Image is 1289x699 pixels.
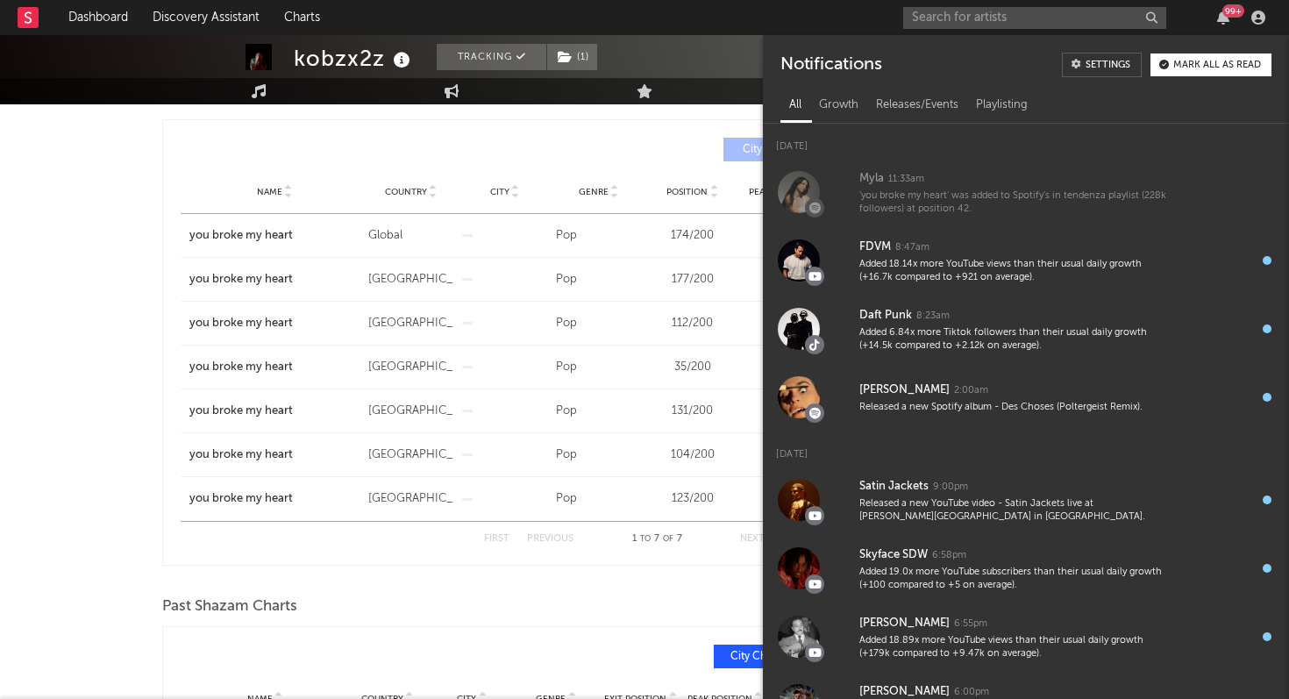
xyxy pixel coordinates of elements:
div: Satin Jackets [859,476,929,497]
button: 99+ [1217,11,1229,25]
a: Skyface SDW6:58pmAdded 19.0x more YouTube subscribers than their usual daily growth (+100 compare... [763,534,1289,603]
a: you broke my heart [189,271,360,289]
span: City [490,187,509,197]
a: you broke my heart [189,359,360,376]
div: 177 [744,271,829,289]
div: 104 / 200 [650,446,735,464]
div: 174 / 200 [650,227,735,245]
button: Mark all as read [1150,53,1271,76]
input: Search for artists [903,7,1166,29]
div: 8:23am [916,310,950,323]
div: [GEOGRAPHIC_DATA] [368,490,453,508]
div: 87 [744,446,829,464]
div: Pop [556,446,641,464]
div: Pop [556,403,641,420]
span: Genre [579,187,609,197]
div: [GEOGRAPHIC_DATA] [368,359,453,376]
a: Daft Punk8:23amAdded 6.84x more Tiktok followers than their usual daily growth (+14.5k compared t... [763,295,1289,363]
div: 6:00pm [954,686,989,699]
div: kobzx2z [294,44,415,73]
div: 'you broke my heart' was added to Spotify's in tendenza playlist (228k followers) at position 42. [859,189,1168,217]
div: Pop [556,271,641,289]
div: [DATE] [763,432,1289,466]
button: Tracking [437,44,546,70]
div: [DATE] [763,124,1289,158]
a: Satin Jackets9:00pmReleased a new YouTube video - Satin Jackets live at [PERSON_NAME][GEOGRAPHIC_... [763,466,1289,534]
div: 177 / 200 [650,271,735,289]
a: you broke my heart [189,315,360,332]
a: FDVM8:47amAdded 18.14x more YouTube views than their usual daily growth (+16.7k compared to +921 ... [763,226,1289,295]
div: Settings [1086,61,1130,70]
div: [PERSON_NAME] [859,380,950,401]
div: Pop [556,359,641,376]
div: 30 [744,359,829,376]
div: Pop [556,227,641,245]
div: 1 7 7 [609,529,705,550]
div: Added 18.89x more YouTube views than their usual daily growth (+179k compared to +9.47k on average). [859,634,1168,661]
button: City Chart(4) [723,138,842,161]
div: Skyface SDW [859,545,928,566]
div: All [780,90,810,120]
span: City Chart ( 4 ) [735,145,815,155]
a: you broke my heart [189,227,360,245]
span: City Chart ( 21 ) [725,652,806,662]
span: Country [385,187,427,197]
div: Playlisting [967,90,1036,120]
div: 35 / 200 [650,359,735,376]
button: Next [740,534,765,544]
div: 99 + [1222,4,1244,18]
span: Name [257,187,282,197]
a: Myla11:33am'you broke my heart' was added to Spotify's in tendenza playlist (228k followers) at p... [763,158,1289,226]
div: 6:55pm [954,617,987,631]
a: [PERSON_NAME]2:00amReleased a new Spotify album - Des Choses (Poltergeist Remix). [763,363,1289,432]
button: City Chart(21) [714,645,832,668]
div: Added 19.0x more YouTube subscribers than their usual daily growth (+100 compared to +5 on average). [859,566,1168,593]
span: Past Shazam Charts [162,596,297,617]
div: Daft Punk [859,305,912,326]
span: to [640,535,651,543]
span: Position [666,187,708,197]
div: [PERSON_NAME] [859,613,950,634]
div: 8:47am [895,241,929,254]
div: 108 [744,315,829,332]
div: FDVM [859,237,891,258]
div: Added 18.14x more YouTube views than their usual daily growth (+16.7k compared to +921 on average). [859,258,1168,285]
div: [GEOGRAPHIC_DATA] [368,403,453,420]
div: 6:58pm [932,549,966,562]
div: Added 6.84x more Tiktok followers than their usual daily growth (+14.5k compared to +2.12k on ave... [859,326,1168,353]
div: 106 [744,490,829,508]
a: you broke my heart [189,403,360,420]
div: 9:00pm [933,481,968,494]
a: you broke my heart [189,446,360,464]
div: Notifications [780,53,881,77]
div: [GEOGRAPHIC_DATA] [368,271,453,289]
div: [GEOGRAPHIC_DATA] [368,315,453,332]
div: 11:33am [888,173,924,186]
a: [PERSON_NAME]6:55pmAdded 18.89x more YouTube views than their usual daily growth (+179k compared ... [763,603,1289,671]
div: Myla [859,168,884,189]
span: Peak Position [749,187,814,197]
div: Global [368,227,453,245]
div: 131 / 200 [650,403,735,420]
div: Pop [556,490,641,508]
div: 2:00am [954,384,988,397]
button: Previous [527,534,573,544]
div: 114 [744,403,829,420]
a: Settings [1062,53,1142,77]
div: 123 / 200 [650,490,735,508]
div: Mark all as read [1173,61,1261,70]
div: 112 / 200 [650,315,735,332]
div: Releases/Events [867,90,967,120]
span: of [663,535,673,543]
div: Pop [556,315,641,332]
button: First [484,534,509,544]
div: Released a new Spotify album - Des Choses (Poltergeist Remix). [859,401,1168,414]
button: (1) [547,44,597,70]
a: you broke my heart [189,490,360,508]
